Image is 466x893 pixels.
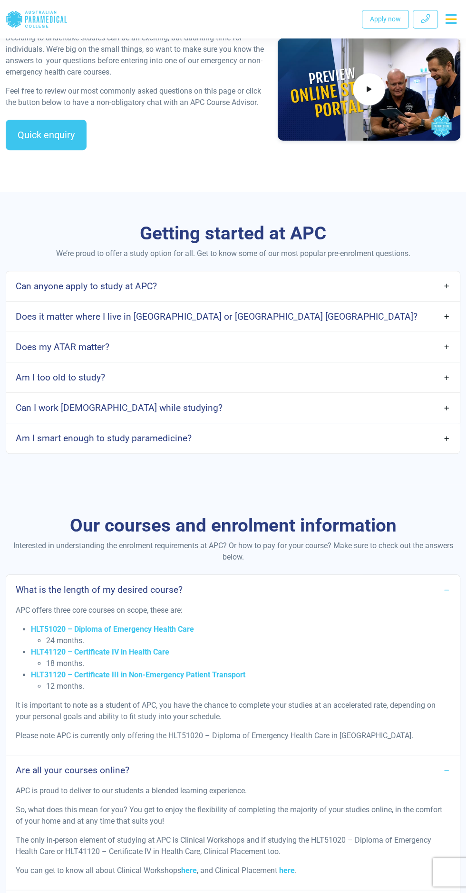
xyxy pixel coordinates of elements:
a: Does my ATAR matter? [6,336,460,358]
a: Australian Paramedical College [6,4,68,35]
h4: Am I smart enough to study paramedicine? [16,433,192,444]
h3: Getting started at APC [6,222,460,244]
h4: Does it matter where I live in [GEOGRAPHIC_DATA] or [GEOGRAPHIC_DATA] [GEOGRAPHIC_DATA]? [16,311,417,322]
span: , and Clinical Placement [197,866,277,875]
a: Am I too old to study? [6,366,460,389]
span: You can get to know all about Clinical Workshops [16,866,181,875]
li: 12 months. [46,681,450,692]
span: . [295,866,297,875]
span: The only in-person element of studying at APC is Clinical Workshops and if studying the HLT51020 ... [16,836,431,856]
a: Can anyone apply to study at APC? [6,275,460,297]
a: Does it matter where I live in [GEOGRAPHIC_DATA] or [GEOGRAPHIC_DATA] [GEOGRAPHIC_DATA]? [6,305,460,328]
h4: Can I work [DEMOGRAPHIC_DATA] while studying? [16,402,223,413]
a: here [279,866,295,875]
li: 24 months. [46,635,450,646]
p: It is important to note as a student of APC, you have the chance to complete your studies at an a... [16,700,450,722]
p: Please note APC is currently only offering the HLT51020 – Diploma of Emergency Health Care in [GE... [16,730,450,741]
a: Are all your courses online? [6,759,460,781]
h4: Can anyone apply to study at APC? [16,281,157,292]
span: APC is proud to deliver to our students a blended learning experience. [16,786,247,795]
a: HLT31120 – Certificate III in Non-Emergency Patient Transport [31,670,245,679]
p: We’re proud to offer a study option for all. Get to know some of our most popular pre-enrolment q... [6,248,460,259]
span: Feel free to review our most commonly asked questions on this page or click the button below to h... [6,86,261,107]
p: Interested in understanding the enrolment requirements at APC? Or how to pay for your course? Mak... [6,540,460,563]
p: APC offers three core courses on scope, these are: [16,605,450,616]
h3: Our courses and enrolment information [6,514,460,536]
h4: Am I too old to study? [16,372,105,383]
h4: What is the length of my desired course? [16,584,183,595]
a: Quick enquiry [6,120,87,150]
a: Can I work [DEMOGRAPHIC_DATA] while studying? [6,397,460,419]
span: So, what does this mean for you? You get to enjoy the flexibility of completing the majority of y... [16,805,442,826]
a: Am I smart enough to study paramedicine? [6,427,460,449]
span: Deciding to undertake studies can be an exciting, but daunting time for individuals. We’re big on... [6,33,264,76]
h4: Does my ATAR matter? [16,342,109,352]
a: HLT51020 – Diploma of Emergency Health Care [31,625,194,634]
li: 18 months. [46,658,450,669]
button: Toggle navigation [442,10,460,28]
a: What is the length of my desired course? [6,579,460,601]
a: Apply now [362,10,409,28]
a: HLT41120 – Certificate IV in Health Care [31,647,169,656]
a: here [181,866,197,875]
h4: Are all your courses online? [16,765,129,776]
